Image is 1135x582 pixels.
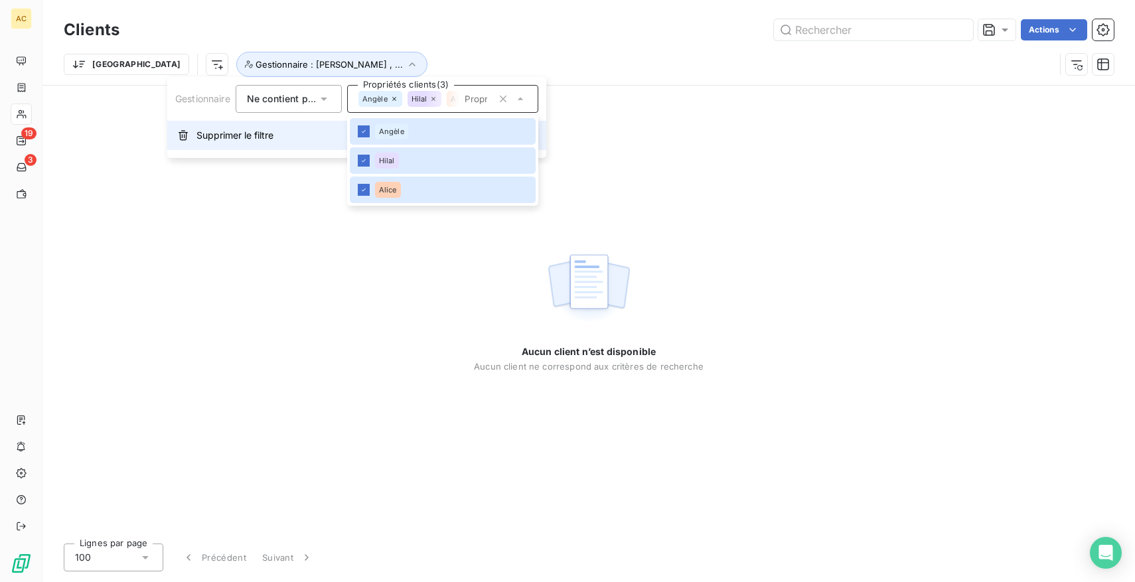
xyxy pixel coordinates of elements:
[11,553,32,574] img: Logo LeanPay
[379,186,397,194] span: Alice
[196,129,273,142] span: Supprimer le filtre
[75,551,91,564] span: 100
[362,95,388,103] span: Angèle
[175,93,230,104] span: Gestionnaire
[379,127,404,135] span: Angèle
[11,8,32,29] div: AC
[379,157,395,165] span: Hilal
[774,19,973,40] input: Rechercher
[167,121,546,150] button: Supprimer le filtre
[546,247,631,329] img: empty state
[451,95,469,103] span: Alice
[174,544,254,571] button: Précédent
[236,52,427,77] button: Gestionnaire : [PERSON_NAME] , ...
[25,154,37,166] span: 3
[522,345,656,358] span: Aucun client n’est disponible
[256,59,403,70] span: Gestionnaire : [PERSON_NAME] , ...
[1090,537,1122,569] div: Open Intercom Messenger
[21,127,37,139] span: 19
[459,93,492,105] input: Propriétés clients
[247,93,319,104] span: Ne contient pas
[474,361,704,372] span: Aucun client ne correspond aux critères de recherche
[254,544,321,571] button: Suivant
[412,95,427,103] span: Hilal
[1021,19,1087,40] button: Actions
[64,54,189,75] button: [GEOGRAPHIC_DATA]
[64,18,119,42] h3: Clients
